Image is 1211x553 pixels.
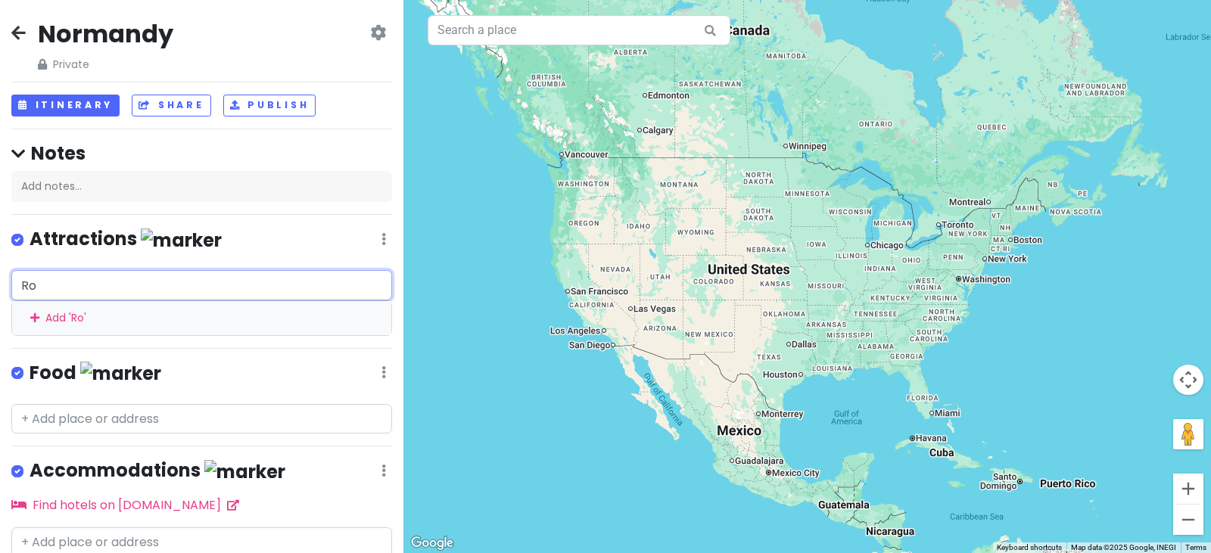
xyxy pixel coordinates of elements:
div: Add notes... [11,171,392,203]
a: Terms [1185,543,1206,551]
h4: Accommodations [30,458,285,483]
img: marker [141,228,222,252]
span: Private [38,56,173,73]
input: Search a place [428,15,730,45]
h4: Attractions [30,227,222,252]
input: + Add place or address [11,404,392,434]
h4: Notes [11,141,392,165]
input: + Add place or address [11,270,392,300]
button: Zoom in [1173,474,1203,504]
a: Open this area in Google Maps (opens a new window) [407,533,457,553]
h2: Normandy [38,18,173,50]
a: Find hotels on [DOMAIN_NAME] [11,496,239,514]
button: Map camera controls [1173,365,1203,395]
h4: Food [30,361,161,386]
button: Keyboard shortcuts [997,542,1062,553]
img: marker [204,460,285,483]
button: Drag Pegman onto the map to open Street View [1173,419,1203,449]
button: Itinerary [11,95,120,117]
button: Publish [223,95,316,117]
button: Share [132,95,210,117]
img: Google [407,533,457,553]
div: Add ' Ro ' [12,301,391,335]
img: marker [80,362,161,385]
span: Map data ©2025 Google, INEGI [1071,543,1176,551]
button: Zoom out [1173,505,1203,535]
